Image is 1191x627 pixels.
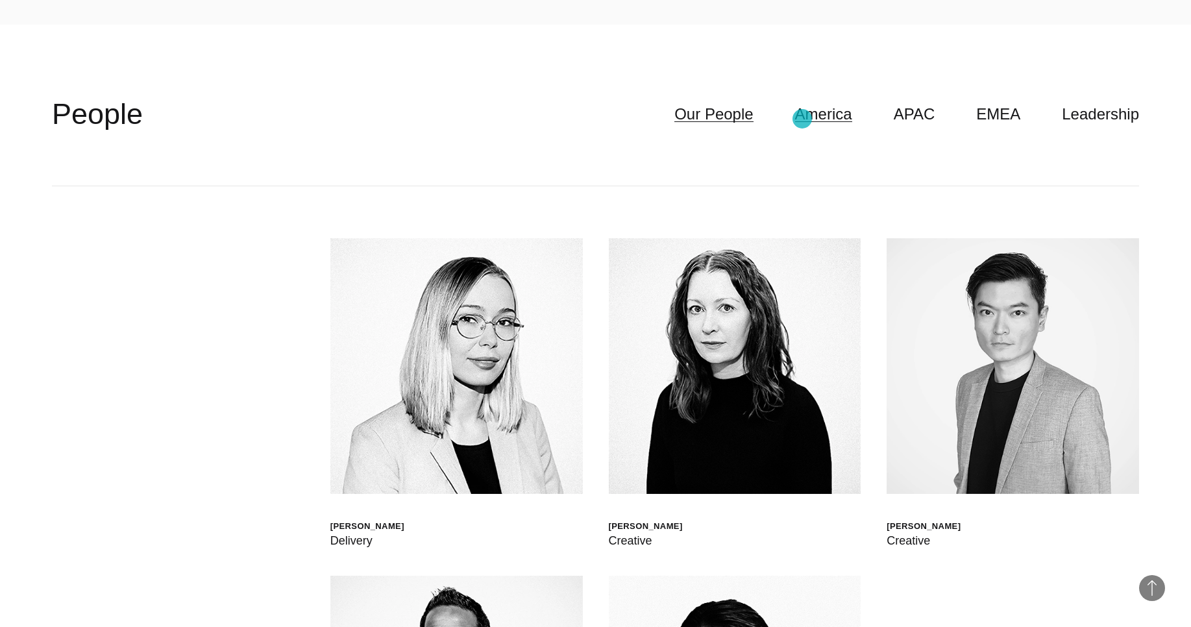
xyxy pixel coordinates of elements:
[674,102,753,127] a: Our People
[887,521,961,532] div: [PERSON_NAME]
[1139,575,1165,601] button: Back to Top
[330,521,404,532] div: [PERSON_NAME]
[609,521,683,532] div: [PERSON_NAME]
[52,95,143,134] h2: People
[894,102,935,127] a: APAC
[609,238,861,494] img: Jen Higgins
[609,532,683,550] div: Creative
[330,238,583,494] img: Walt Drkula
[976,102,1020,127] a: EMEA
[795,102,852,127] a: America
[887,532,961,550] div: Creative
[330,532,404,550] div: Delivery
[1062,102,1139,127] a: Leadership
[887,238,1139,494] img: Daniel Ng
